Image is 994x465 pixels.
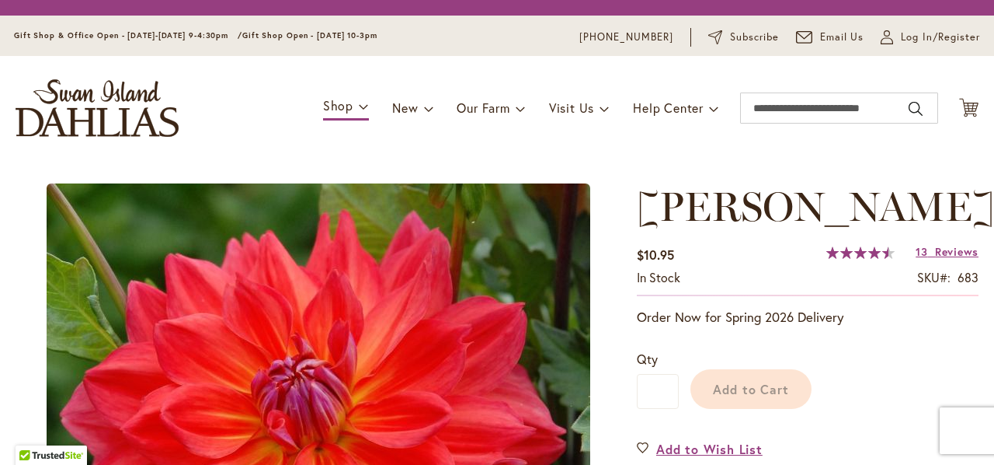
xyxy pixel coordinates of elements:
a: store logo [16,79,179,137]
a: Email Us [796,30,864,45]
span: New [392,100,418,116]
span: In stock [637,269,680,285]
div: 683 [958,269,978,287]
a: Log In/Register [881,30,980,45]
span: Reviews [935,244,978,259]
span: Help Center [633,100,704,116]
iframe: Launch Accessibility Center [12,410,55,453]
span: Our Farm [457,100,509,116]
button: Search [909,96,923,121]
a: [PHONE_NUMBER] [579,30,673,45]
span: Subscribe [730,30,779,45]
div: Availability [637,269,680,287]
span: 13 [916,244,927,259]
span: Email Us [820,30,864,45]
span: Add to Wish List [656,440,763,458]
p: Order Now for Spring 2026 Delivery [637,308,978,327]
a: 13 Reviews [916,244,978,259]
span: Gift Shop & Office Open - [DATE]-[DATE] 9-4:30pm / [14,30,242,40]
strong: SKU [917,269,951,285]
span: Log In/Register [901,30,980,45]
span: Gift Shop Open - [DATE] 10-3pm [242,30,377,40]
a: Subscribe [708,30,779,45]
span: Visit Us [549,100,594,116]
span: Qty [637,351,658,367]
a: Add to Wish List [637,440,763,458]
span: $10.95 [637,246,674,263]
span: Shop [323,97,353,114]
div: 91% [826,246,895,259]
